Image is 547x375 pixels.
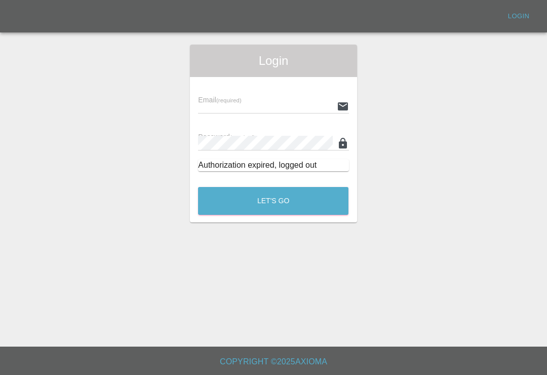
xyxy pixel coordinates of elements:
small: (required) [230,134,255,140]
span: Password [198,133,255,141]
span: Login [198,53,348,69]
button: Let's Go [198,187,348,215]
span: Email [198,96,241,104]
small: (required) [216,97,242,103]
a: Login [502,9,535,24]
div: Authorization expired, logged out [198,159,348,171]
h6: Copyright © 2025 Axioma [8,355,539,369]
